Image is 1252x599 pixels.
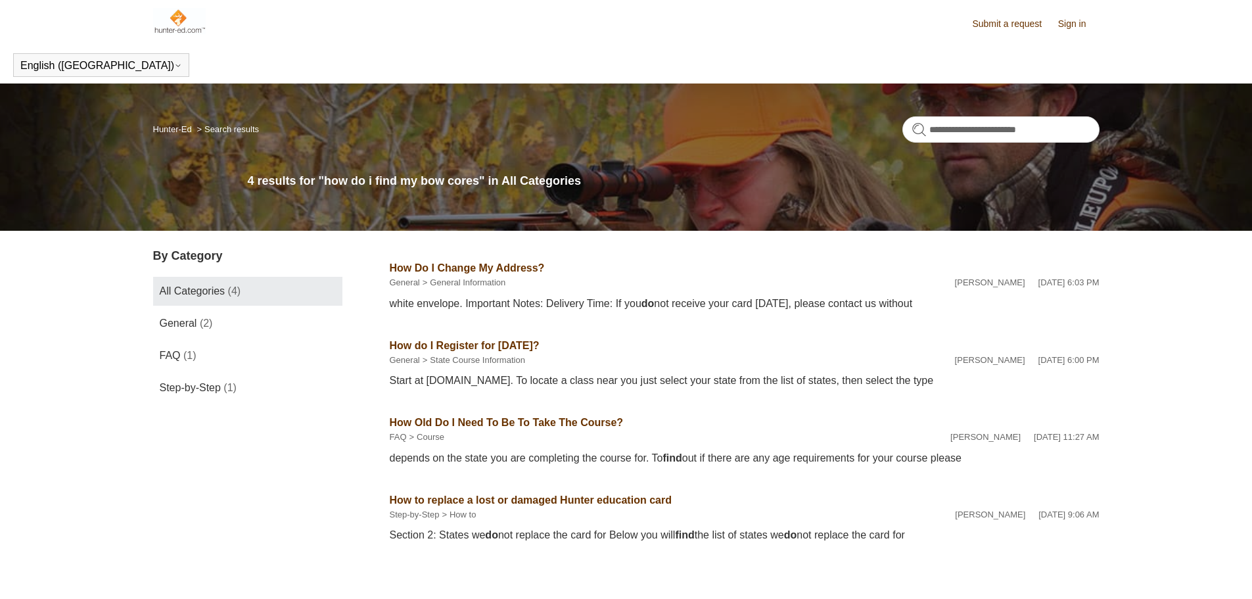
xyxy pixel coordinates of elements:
[485,529,498,540] em: do
[390,510,440,519] a: Step-by-Step
[420,276,506,289] li: General Information
[950,431,1021,444] li: [PERSON_NAME]
[439,508,476,521] li: How to
[390,432,407,442] a: FAQ
[200,318,213,329] span: (2)
[153,8,206,34] img: Hunter-Ed Help Center home page
[972,17,1055,31] a: Submit a request
[160,350,181,361] span: FAQ
[228,285,241,297] span: (4)
[390,354,420,367] li: General
[153,247,342,265] h3: By Category
[194,124,259,134] li: Search results
[430,277,505,287] a: General Information
[390,431,407,444] li: FAQ
[662,452,682,464] em: find
[784,529,797,540] em: do
[20,60,182,72] button: English ([GEOGRAPHIC_DATA])
[1038,277,1100,287] time: 02/12/2024, 18:03
[390,277,420,287] a: General
[248,172,1100,190] h1: 4 results for "how do i find my bow cores" in All Categories
[902,116,1100,143] input: Search
[955,354,1025,367] li: [PERSON_NAME]
[160,285,225,297] span: All Categories
[153,124,195,134] li: Hunter-Ed
[160,382,221,393] span: Step-by-Step
[450,510,476,519] a: How to
[390,450,1100,466] div: depends on the state you are completing the course for. To out if there are any age requirements ...
[1058,17,1100,31] a: Sign in
[1038,510,1099,519] time: 07/28/2022, 09:06
[223,382,237,393] span: (1)
[390,527,1100,543] div: Section 2: States we not replace the card for Below you will the list of states we not replace th...
[390,276,420,289] li: General
[430,355,525,365] a: State Course Information
[390,296,1100,312] div: white envelope. Important Notes: Delivery Time: If you not receive your card [DATE], please conta...
[390,494,672,506] a: How to replace a lost or damaged Hunter education card
[420,354,525,367] li: State Course Information
[160,318,197,329] span: General
[675,529,694,540] em: find
[153,277,342,306] a: All Categories (4)
[390,340,540,351] a: How do I Register for [DATE]?
[390,373,1100,389] div: Start at [DOMAIN_NAME]. To locate a class near you just select your state from the list of states...
[183,350,197,361] span: (1)
[153,309,342,338] a: General (2)
[390,417,624,428] a: How Old Do I Need To Be To Take The Course?
[641,298,655,309] em: do
[407,431,445,444] li: Course
[153,124,192,134] a: Hunter-Ed
[417,432,444,442] a: Course
[153,341,342,370] a: FAQ (1)
[1038,355,1100,365] time: 02/12/2024, 18:00
[153,373,342,402] a: Step-by-Step (1)
[390,355,420,365] a: General
[955,276,1025,289] li: [PERSON_NAME]
[390,262,545,274] a: How Do I Change My Address?
[390,508,440,521] li: Step-by-Step
[955,508,1025,521] li: [PERSON_NAME]
[1034,432,1099,442] time: 05/15/2024, 11:27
